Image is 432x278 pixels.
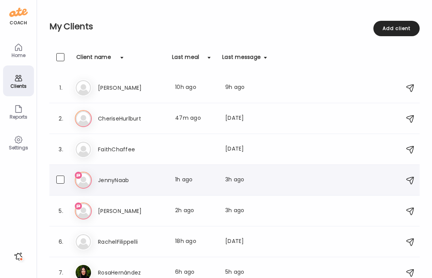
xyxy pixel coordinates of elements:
div: Last meal [172,53,199,65]
div: [DATE] [225,237,267,246]
div: 3h ago [225,176,267,185]
div: 9h ago [225,83,267,92]
div: 6h ago [175,268,216,277]
div: Clients [5,84,32,89]
h3: RachelFilippelli [98,237,166,246]
div: 7. [56,268,66,277]
h2: My Clients [49,21,420,32]
div: 2h ago [175,206,216,216]
h3: [PERSON_NAME] [98,206,166,216]
div: [DATE] [225,114,267,123]
div: Client name [76,53,111,65]
h3: [PERSON_NAME] [98,83,166,92]
div: [DATE] [225,145,267,154]
div: 5. [56,206,66,216]
div: 1. [56,83,66,92]
div: Reports [5,114,32,119]
div: 2. [56,114,66,123]
div: 6. [56,237,66,246]
div: 10h ago [175,83,216,92]
h3: JennyNaab [98,176,166,185]
div: Last message [222,53,261,65]
h3: FaithChaffee [98,145,166,154]
div: Settings [5,145,32,150]
div: 5h ago [225,268,267,277]
h3: CheriseHurlburt [98,114,166,123]
div: Home [5,53,32,58]
div: 47m ago [175,114,216,123]
div: 3. [56,145,66,154]
div: Add client [373,21,420,36]
img: ate [9,6,28,18]
h3: RosaHernández [98,268,166,277]
div: 1h ago [175,176,216,185]
div: 3h ago [225,206,267,216]
div: coach [10,20,27,26]
div: 18h ago [175,237,216,246]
